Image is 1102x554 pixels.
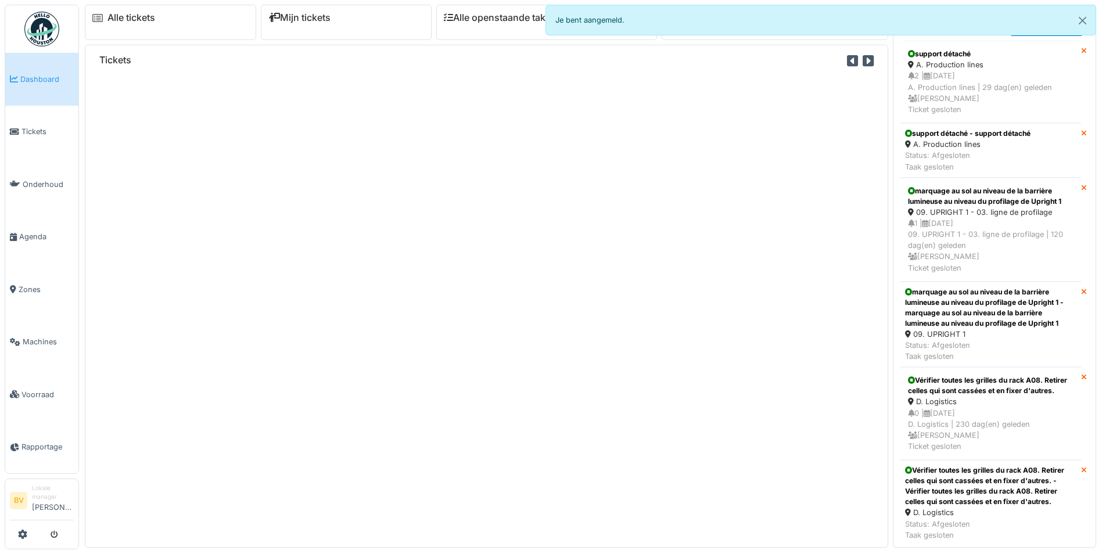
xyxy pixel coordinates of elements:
[444,12,557,23] a: Alle openstaande taken
[908,49,1074,59] div: support détaché
[32,484,74,502] div: Lokale manager
[908,207,1074,218] div: 09. UPRIGHT 1 - 03. ligne de profilage
[905,340,1076,362] div: Status: Afgesloten Taak gesloten
[905,465,1076,507] div: Vérifier toutes les grilles du rack A08. Retirer celles qui sont cassées et en fixer d'autres. - ...
[905,128,1031,139] div: support détaché - support détaché
[21,126,74,137] span: Tickets
[908,186,1074,207] div: marquage au sol au niveau de la barrière lumineuse au niveau du profilage de Upright 1
[908,375,1074,396] div: Vérifier toutes les grilles du rack A08. Retirer celles qui sont cassées et en fixer d'autres.
[905,287,1076,329] div: marquage au sol au niveau de la barrière lumineuse au niveau du profilage de Upright 1 - marquage...
[32,484,74,517] li: [PERSON_NAME]
[908,218,1074,274] div: 1 | [DATE] 09. UPRIGHT 1 - 03. ligne de profilage | 120 dag(en) geleden [PERSON_NAME] Ticket gesl...
[905,519,1076,541] div: Status: Afgesloten Taak gesloten
[23,336,74,347] span: Machines
[107,12,155,23] a: Alle tickets
[5,158,78,211] a: Onderhoud
[905,329,1076,340] div: 09. UPRIGHT 1
[900,282,1081,368] a: marquage au sol au niveau de la barrière lumineuse au niveau du profilage de Upright 1 - marquage...
[5,263,78,316] a: Zones
[1069,5,1096,36] button: Close
[908,70,1074,115] div: 2 | [DATE] A. Production lines | 29 dag(en) geleden [PERSON_NAME] Ticket gesloten
[24,12,59,46] img: Badge_color-CXgf-gQk.svg
[900,41,1081,123] a: support détaché A. Production lines 2 |[DATE]A. Production lines | 29 dag(en) geleden [PERSON_NAM...
[905,150,1031,172] div: Status: Afgesloten Taak gesloten
[908,408,1074,452] div: 0 | [DATE] D. Logistics | 230 dag(en) geleden [PERSON_NAME] Ticket gesloten
[5,53,78,106] a: Dashboard
[908,59,1074,70] div: A. Production lines
[21,441,74,452] span: Rapportage
[900,178,1081,282] a: marquage au sol au niveau de la barrière lumineuse au niveau du profilage de Upright 1 09. UPRIGH...
[900,460,1081,546] a: Vérifier toutes les grilles du rack A08. Retirer celles qui sont cassées et en fixer d'autres. - ...
[905,507,1076,518] div: D. Logistics
[5,211,78,264] a: Agenda
[20,74,74,85] span: Dashboard
[545,5,1097,35] div: Je bent aangemeld.
[10,492,27,509] li: BV
[19,284,74,295] span: Zones
[5,368,78,421] a: Voorraad
[99,55,131,66] h6: Tickets
[900,123,1081,178] a: support détaché - support détaché A. Production lines Status: AfgeslotenTaak gesloten
[5,316,78,369] a: Machines
[905,139,1031,150] div: A. Production lines
[268,12,331,23] a: Mijn tickets
[5,421,78,474] a: Rapportage
[10,484,74,520] a: BV Lokale manager[PERSON_NAME]
[23,179,74,190] span: Onderhoud
[21,389,74,400] span: Voorraad
[19,231,74,242] span: Agenda
[908,396,1074,407] div: D. Logistics
[5,106,78,159] a: Tickets
[900,367,1081,460] a: Vérifier toutes les grilles du rack A08. Retirer celles qui sont cassées et en fixer d'autres. D....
